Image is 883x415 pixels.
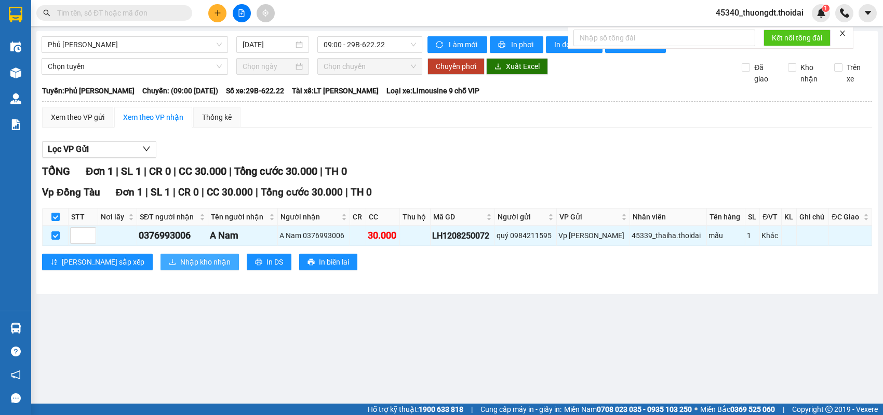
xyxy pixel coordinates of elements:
[432,229,492,242] div: LH1208250072
[325,165,347,177] span: TH 0
[307,258,315,267] span: printer
[140,211,197,223] span: SĐT người nhận
[320,165,323,177] span: |
[144,165,146,177] span: |
[229,165,232,177] span: |
[859,4,877,22] button: caret-down
[10,119,21,130] img: solution-icon
[151,186,170,198] span: SL 1
[69,209,98,226] th: STT
[366,209,400,226] th: CC
[783,404,784,415] span: |
[350,209,366,226] th: CR
[694,407,698,411] span: ⚪️
[234,165,317,177] span: Tổng cước 30.000
[511,39,535,50] span: In phơi
[824,5,827,12] span: 1
[431,226,494,246] td: LH1208250072
[351,186,372,198] span: TH 0
[10,323,21,334] img: warehouse-icon
[243,39,293,50] input: 12/08/2025
[498,41,507,49] span: printer
[546,36,603,53] button: In đơn chọn
[11,393,21,403] span: message
[822,5,830,12] sup: 1
[708,230,743,241] div: mẫu
[262,9,269,17] span: aim
[840,8,849,18] img: phone-icon
[700,404,775,415] span: Miền Bắc
[210,228,276,243] div: A Nam
[207,186,253,198] span: CC 30.000
[208,226,278,246] td: A Nam
[427,58,485,75] button: Chuyển phơi
[368,404,463,415] span: Hỗ trợ kỹ thuật:
[98,70,159,80] span: DT1208250081
[86,165,113,177] span: Đơn 1
[832,211,861,223] span: ĐC Giao
[208,4,226,22] button: plus
[797,209,829,226] th: Ghi chú
[772,32,822,44] span: Kết nối tổng đài
[173,186,176,198] span: |
[42,186,100,198] span: Vp Đồng Tàu
[9,8,93,42] strong: CÔNG TY TNHH DỊCH VỤ DU LỊCH THỜI ĐẠI
[597,405,692,413] strong: 0708 023 035 - 0935 103 250
[436,41,445,49] span: sync
[10,67,21,78] img: warehouse-icon
[10,93,21,104] img: warehouse-icon
[498,211,546,223] span: Người gửi
[149,165,171,177] span: CR 0
[145,186,148,198] span: |
[202,112,232,123] div: Thống kê
[433,211,484,223] span: Mã GD
[506,61,540,72] span: Xuất Excel
[51,112,104,123] div: Xem theo VP gửi
[707,6,812,19] span: 45340_thuongdt.thoidai
[48,59,222,74] span: Chọn tuyến
[764,30,831,46] button: Kết nối tổng đài
[427,36,487,53] button: syncLàm mới
[43,9,50,17] span: search
[137,226,208,246] td: 0376993006
[368,228,398,243] div: 30.000
[707,209,745,226] th: Tên hàng
[324,37,417,52] span: 09:00 - 29B-622.22
[558,230,628,241] div: Vp [PERSON_NAME]
[280,211,339,223] span: Người nhận
[564,404,692,415] span: Miền Nam
[247,254,291,270] button: printerIn DS
[480,404,561,415] span: Cung cấp máy in - giấy in:
[557,226,630,246] td: Vp Lê Hoàn
[745,209,760,226] th: SL
[7,45,97,81] span: Chuyển phát nhanh: [GEOGRAPHIC_DATA] - [GEOGRAPHIC_DATA]
[817,8,826,18] img: icon-new-feature
[554,39,594,50] span: In đơn chọn
[319,256,349,268] span: In biên lai
[747,230,758,241] div: 1
[345,186,348,198] span: |
[238,9,245,17] span: file-add
[630,209,707,226] th: Nhân viên
[497,230,555,241] div: quý 0984211595
[226,85,284,96] span: Số xe: 29B-622.22
[173,165,176,177] span: |
[256,186,258,198] span: |
[419,405,463,413] strong: 1900 633 818
[48,37,222,52] span: Phủ Lý - Ga
[11,370,21,380] span: notification
[139,228,206,243] div: 0376993006
[243,61,293,72] input: Chọn ngày
[169,258,176,267] span: download
[761,230,779,241] div: Khác
[863,8,873,18] span: caret-down
[123,112,183,123] div: Xem theo VP nhận
[279,230,348,241] div: A Nam 0376993006
[257,4,275,22] button: aim
[842,62,873,85] span: Trên xe
[180,256,231,268] span: Nhập kho nhận
[9,7,22,22] img: logo-vxr
[42,254,153,270] button: sort-ascending[PERSON_NAME] sắp xếp
[101,211,126,223] span: Nơi lấy
[730,405,775,413] strong: 0369 525 060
